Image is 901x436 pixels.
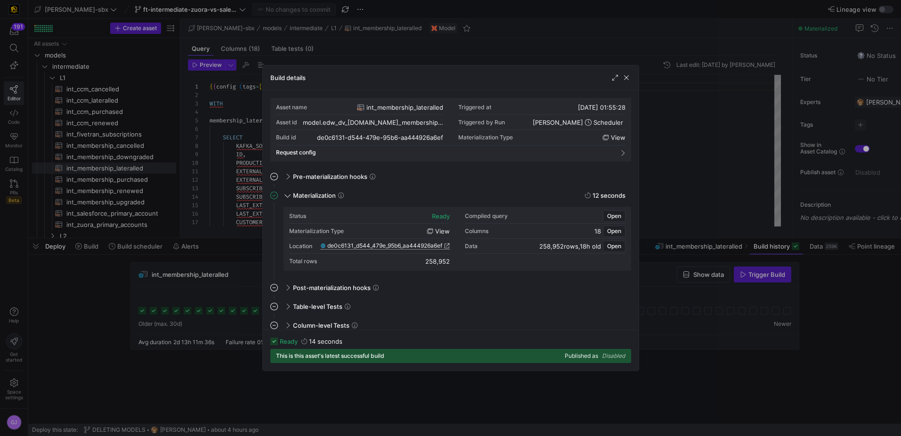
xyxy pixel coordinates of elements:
div: Build id [276,134,296,141]
span: Materialization Type [458,134,513,141]
div: Triggered by Run [458,119,505,126]
span: Column-level Tests [293,322,349,329]
mat-expansion-panel-header: Pre-materialization hooks [270,169,631,184]
div: Columns [465,228,488,234]
h3: Build details [270,74,306,81]
span: Table-level Tests [293,303,342,310]
mat-expansion-panel-header: Request config [276,145,625,160]
span: [DATE] 01:55:28 [578,104,625,111]
button: [PERSON_NAME]Scheduler [530,117,625,128]
div: Materialization Type [289,228,344,234]
mat-expansion-panel-header: Column-level Tests [270,318,631,333]
span: Open [607,213,621,219]
span: Materialization [293,192,336,199]
mat-panel-title: Request config [276,149,614,156]
div: Status [289,213,306,219]
div: Asset id [276,119,297,126]
span: Disabled [602,352,625,359]
mat-expansion-panel-header: Post-materialization hooks [270,280,631,295]
span: Scheduler [593,119,623,126]
span: de0c6131_d544_479e_95b6_aa444926a6ef [327,242,442,249]
span: Open [607,228,621,234]
div: 258,952 [425,258,450,265]
span: [PERSON_NAME] [533,119,583,126]
span: 258,952 rows [539,242,578,250]
mat-expansion-panel-header: Table-level Tests [270,299,631,314]
div: Materialization12 seconds [270,207,631,280]
span: Published as [565,353,598,359]
y42-duration: 12 seconds [593,192,625,199]
span: ready [280,338,298,345]
div: Location [289,243,312,250]
span: This is this asset's latest successful build [276,353,384,359]
button: Open [603,226,625,237]
div: de0c6131-d544-479e-95b6-aa444926a6ef [317,134,443,141]
span: 18h old [580,242,601,250]
span: view [611,134,625,141]
mat-expansion-panel-header: Materialization12 seconds [270,188,631,203]
a: de0c6131_d544_479e_95b6_aa444926a6ef [321,242,450,249]
div: Data [465,243,478,250]
div: Asset name [276,104,307,111]
div: ready [432,212,450,220]
div: Total rows [289,258,317,265]
span: Pre-materialization hooks [293,173,367,180]
button: Open [603,210,625,222]
span: Open [607,243,621,250]
div: Compiled query [465,213,508,219]
button: Open [603,241,625,252]
div: , [539,242,601,250]
div: Triggered at [458,104,491,111]
span: 18 [594,227,601,235]
span: view [435,227,450,235]
div: model.edw_dv_[DOMAIN_NAME]_membership_lateralled [303,119,443,126]
span: Post-materialization hooks [293,284,371,291]
span: int_membership_lateralled [366,104,443,111]
y42-duration: 14 seconds [309,338,342,345]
